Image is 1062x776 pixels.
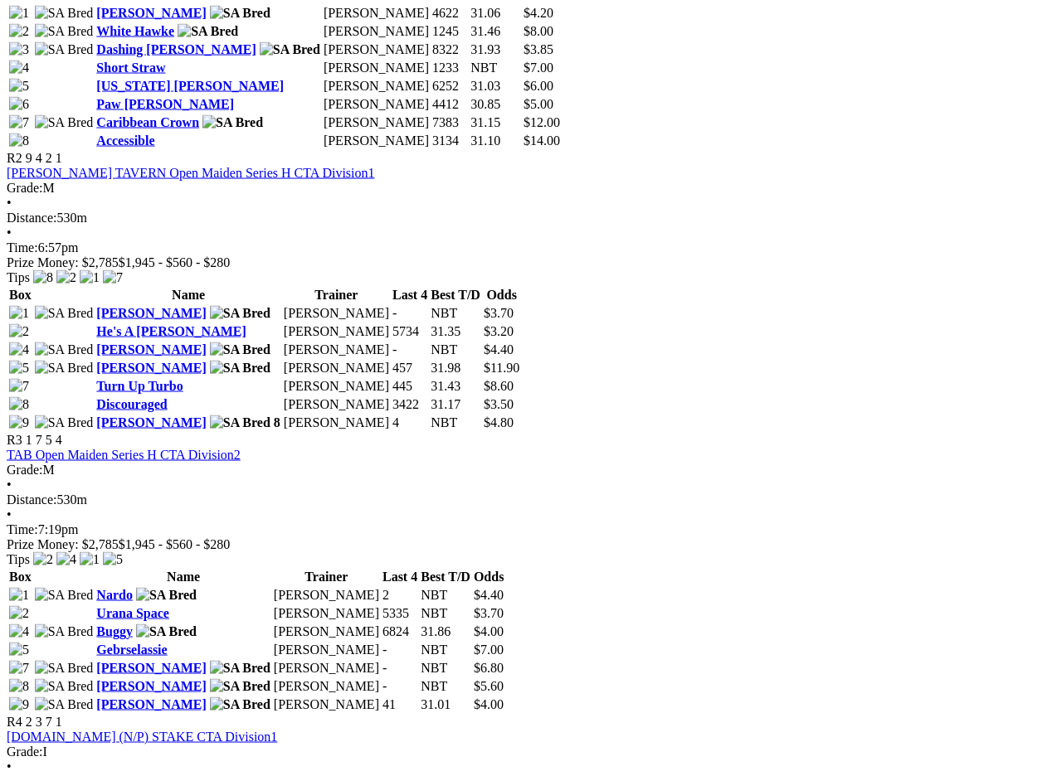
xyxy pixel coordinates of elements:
[96,588,133,602] a: Nardo
[210,679,270,694] img: SA Bred
[524,61,553,75] span: $7.00
[7,492,1055,507] div: 530m
[7,448,241,462] a: TAB Open Maiden Series H CTA Division2
[382,569,418,585] th: Last 4
[35,415,94,430] img: SA Bred
[35,588,94,603] img: SA Bred
[56,270,76,285] img: 2
[273,642,380,658] td: [PERSON_NAME]
[524,97,553,111] span: $5.00
[392,378,428,395] td: 445
[96,679,206,693] a: [PERSON_NAME]
[7,211,56,225] span: Distance:
[9,324,29,339] img: 2
[9,643,29,657] img: 5
[474,588,504,602] span: $4.40
[95,287,281,303] th: Name
[431,96,468,113] td: 4412
[7,255,1055,270] div: Prize Money: $2,785
[470,78,521,95] td: 31.03
[35,624,94,639] img: SA Bred
[273,587,380,604] td: [PERSON_NAME]
[474,643,504,657] span: $7.00
[7,759,12,774] span: •
[283,305,390,322] td: [PERSON_NAME]
[430,342,481,358] td: NBT
[484,361,519,375] span: $11.90
[283,287,390,303] th: Trainer
[35,24,94,39] img: SA Bred
[273,623,380,640] td: [PERSON_NAME]
[7,537,1055,552] div: Prize Money: $2,785
[9,379,29,394] img: 7
[96,661,206,675] a: [PERSON_NAME]
[96,97,234,111] a: Paw [PERSON_NAME]
[7,211,1055,226] div: 530m
[420,605,471,622] td: NBT
[9,606,29,621] img: 2
[119,255,231,269] span: $1,945 - $560 - $280
[470,60,521,76] td: NBT
[273,605,380,622] td: [PERSON_NAME]
[96,306,206,320] a: [PERSON_NAME]
[431,60,468,76] td: 1233
[431,114,468,131] td: 7383
[9,115,29,130] img: 7
[474,697,504,711] span: $4.00
[96,361,206,375] a: [PERSON_NAME]
[96,115,199,129] a: Caribbean Crown
[382,678,418,695] td: -
[9,624,29,639] img: 4
[210,361,270,376] img: SA Bred
[524,133,560,148] span: $14.00
[484,306,514,320] span: $3.70
[392,342,428,358] td: -
[7,478,12,492] span: •
[35,361,94,376] img: SA Bred
[274,415,280,429] span: 8
[7,240,1055,255] div: 6:57pm
[9,61,29,75] img: 4
[35,679,94,694] img: SA Bred
[96,397,167,411] a: Discouraged
[9,697,29,712] img: 9
[9,79,29,94] img: 5
[420,587,471,604] td: NBT
[474,606,504,620] span: $3.70
[35,115,94,130] img: SA Bred
[524,42,553,56] span: $3.85
[484,397,514,411] span: $3.50
[283,323,390,340] td: [PERSON_NAME]
[7,151,22,165] span: R2
[96,606,169,620] a: Urana Space
[420,660,471,677] td: NBT
[392,323,428,340] td: 5734
[26,433,62,447] span: 1 7 5 4
[430,396,481,413] td: 31.17
[210,415,270,430] img: SA Bred
[420,623,471,640] td: 31.86
[7,492,56,507] span: Distance:
[420,569,471,585] th: Best T/D
[382,642,418,658] td: -
[96,6,206,20] a: [PERSON_NAME]
[470,23,521,40] td: 31.46
[420,696,471,713] td: 31.01
[431,5,468,22] td: 4622
[420,678,471,695] td: NBT
[470,5,521,22] td: 31.06
[210,697,270,712] img: SA Bred
[96,79,284,93] a: [US_STATE] [PERSON_NAME]
[473,569,504,585] th: Odds
[9,415,29,430] img: 9
[524,6,553,20] span: $4.20
[7,507,12,521] span: •
[283,415,390,431] td: [PERSON_NAME]
[323,23,430,40] td: [PERSON_NAME]
[103,270,123,285] img: 7
[96,415,206,429] a: [PERSON_NAME]
[9,42,29,57] img: 3
[484,324,514,338] span: $3.20
[136,624,197,639] img: SA Bred
[9,24,29,39] img: 2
